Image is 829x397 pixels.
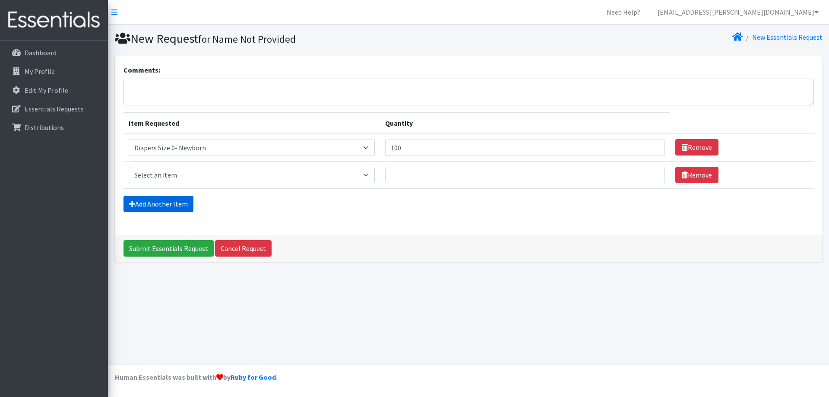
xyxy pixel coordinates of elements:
p: Edit My Profile [25,86,68,95]
a: Need Help? [600,3,647,21]
a: Essentials Requests [3,100,104,118]
h1: New Request [115,31,465,46]
th: Item Requested [123,112,380,134]
a: Remove [675,167,718,183]
a: My Profile [3,63,104,80]
p: Distributions [25,123,64,132]
small: for Name Not Provided [198,33,296,45]
a: Cancel Request [215,240,272,257]
img: HumanEssentials [3,6,104,35]
p: Dashboard [25,48,57,57]
a: Distributions [3,119,104,136]
a: [EMAIL_ADDRESS][PERSON_NAME][DOMAIN_NAME] [651,3,826,21]
input: Submit Essentials Request [123,240,214,257]
p: Essentials Requests [25,105,84,113]
strong: Human Essentials was built with by . [115,373,278,381]
a: Add Another Item [123,196,193,212]
a: Dashboard [3,44,104,61]
label: Comments: [123,65,160,75]
a: New Essentials Request [752,33,823,41]
a: Edit My Profile [3,82,104,99]
th: Quantity [380,112,670,134]
a: Remove [675,139,718,156]
a: Ruby for Good [231,373,276,381]
p: My Profile [25,67,55,76]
